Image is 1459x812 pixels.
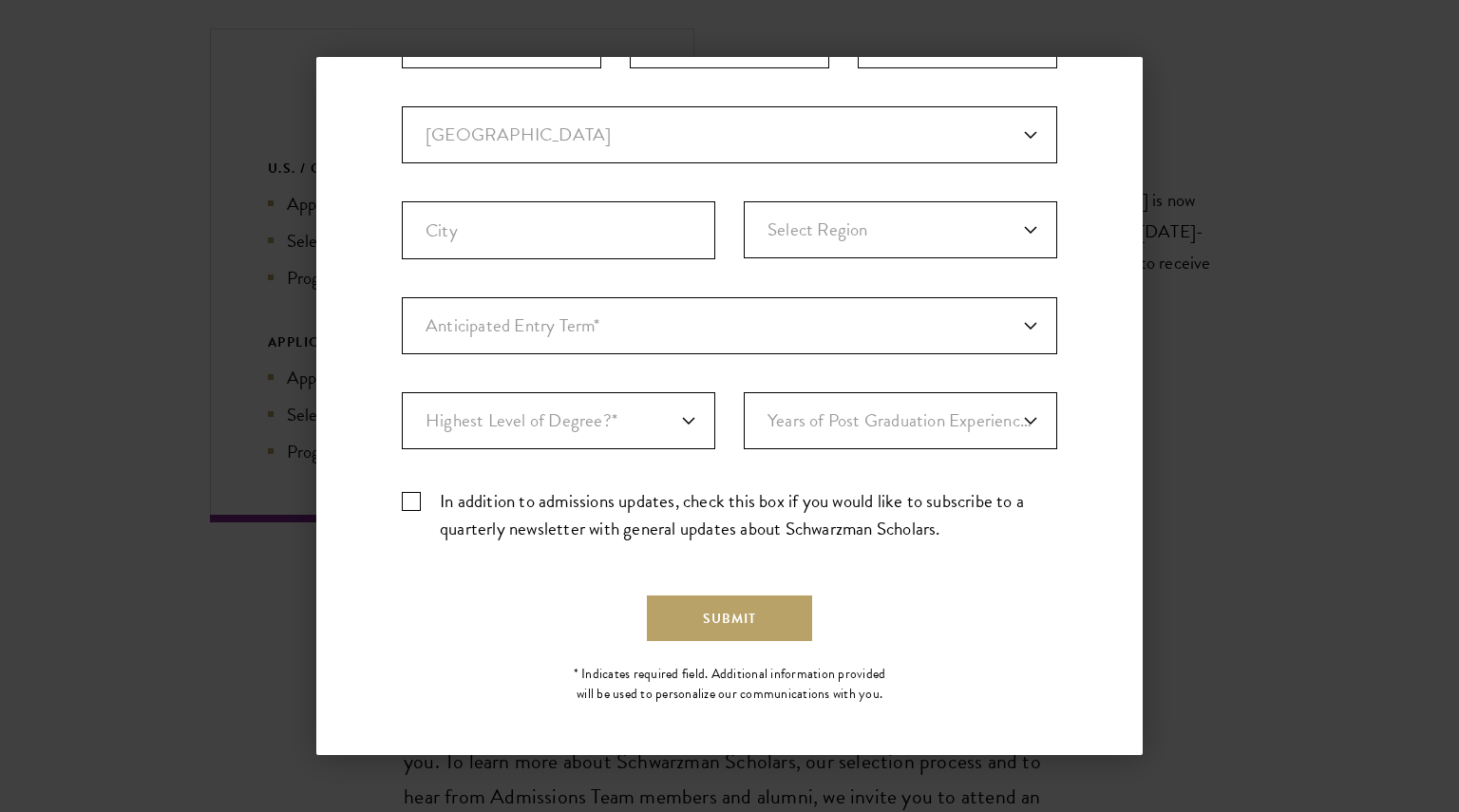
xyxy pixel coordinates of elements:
[402,297,1057,354] div: Anticipated Entry Term*
[647,595,812,641] button: Submit
[402,487,1057,542] div: Check this box to receive a quarterly newsletter with general updates about Schwarzman Scholars.
[566,664,894,704] div: * Indicates required field. Additional information provided will be used to personalize our commu...
[402,201,715,259] input: City
[402,487,1057,542] label: In addition to admissions updates, check this box if you would like to subscribe to a quarterly n...
[402,392,715,449] div: Highest Level of Degree?*
[744,392,1057,449] div: Years of Post Graduation Experience?*
[402,11,1057,106] div: Birthdate*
